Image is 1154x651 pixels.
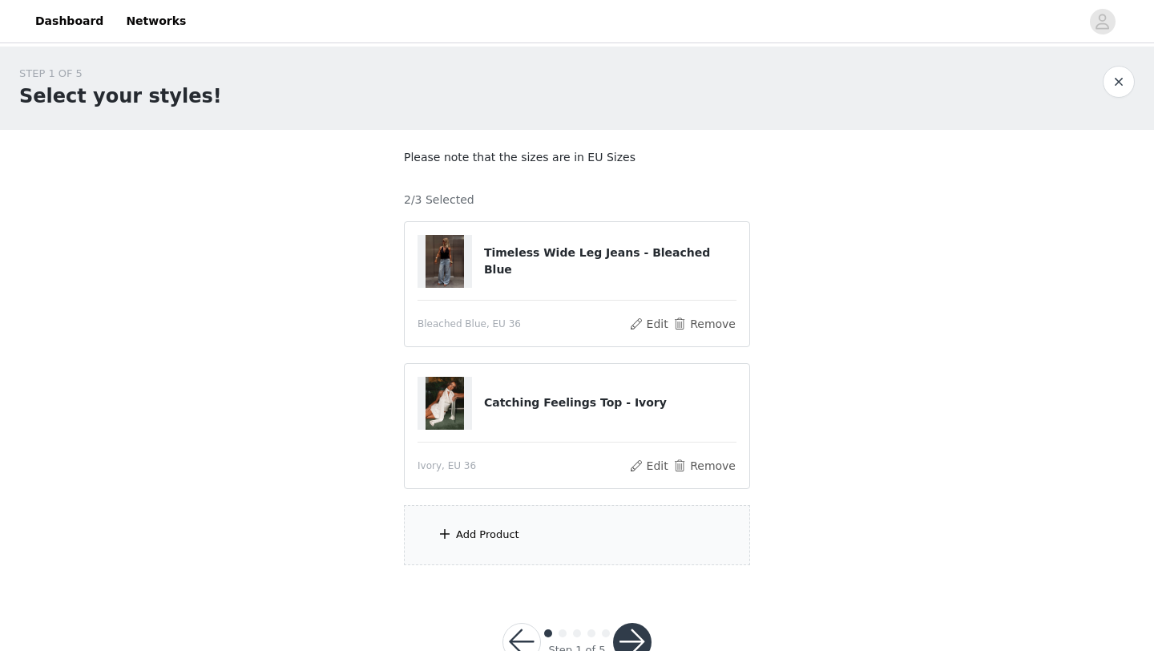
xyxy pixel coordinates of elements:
img: Catching Feelings Top - Ivory [426,377,464,430]
a: Dashboard [26,3,113,39]
button: Remove [672,456,736,475]
h4: Timeless Wide Leg Jeans - Bleached Blue [484,245,736,278]
div: STEP 1 OF 5 [19,66,222,82]
p: Please note that the sizes are in EU Sizes [404,149,750,166]
h4: 2/3 Selected [404,192,474,208]
span: Ivory, EU 36 [418,459,476,473]
img: Timeless Wide Leg Jeans - Bleached Blue [426,235,464,288]
h1: Select your styles! [19,82,222,111]
div: avatar [1095,9,1110,34]
span: Bleached Blue, EU 36 [418,317,521,331]
a: Networks [116,3,196,39]
div: Add Product [456,527,519,543]
button: Remove [672,314,736,334]
h4: Catching Feelings Top - Ivory [484,394,736,411]
button: Edit [628,314,669,334]
button: Edit [628,456,669,475]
